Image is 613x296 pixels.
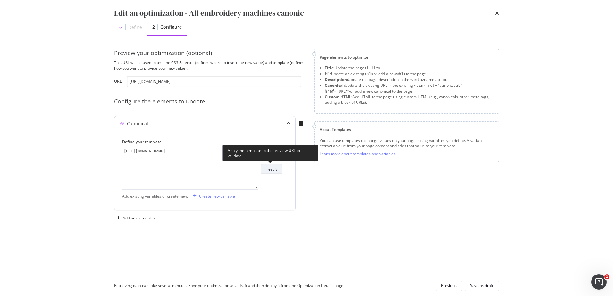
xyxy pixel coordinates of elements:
iframe: Intercom live chat [591,274,607,290]
div: Configure [160,24,182,30]
button: Previous [436,281,462,291]
div: Canonical [127,120,148,127]
button: Save as draft [465,281,499,291]
li: Update the page . [325,65,493,71]
span: <meta> [410,78,424,82]
div: Add an element [123,216,151,220]
div: 2 [152,24,155,30]
input: https://www.example.com [127,76,301,87]
div: You can use templates to change values on your pages using variables you define. A variable extra... [320,138,493,149]
div: Apply the template to the preview URL to validate. [222,145,318,161]
div: Retrieving data can take several minutes. Save your optimization as a draft and then deploy it fr... [114,283,344,288]
strong: Canonical: [325,83,345,88]
div: Save as draft [470,283,493,288]
button: Test it [261,164,282,174]
div: Previous [441,283,457,288]
li: Update an existing or add a new to the page. [325,71,493,77]
span: <title> [364,66,381,70]
span: <h1> [364,72,374,76]
button: Create new variable [190,191,235,201]
strong: Title: [325,65,334,70]
div: Page elements to optimize [320,54,493,60]
strong: Custom HTML: [325,94,352,100]
div: Preview your optimization (optional) [114,49,306,57]
button: Add an element [114,213,159,223]
div: This URL will be used to test the CSS Selector (defines where to insert the new value) and templa... [114,60,306,71]
div: Add existing variables or create new: [122,193,188,199]
div: Define [128,24,142,30]
strong: Description: [325,77,348,82]
div: times [495,8,499,19]
div: About Templates [320,127,493,132]
li: Update the page description in the name attribute [325,77,493,83]
div: Edit an optimization - All embroidery machines canonic [114,8,304,19]
a: Learn more about templates and variables [320,151,396,157]
span: <link rel="canonical" href="URL"> [325,83,463,94]
span: 1 [604,274,609,279]
li: Add HTML to the page using custom HTML (e.g., canonicals, other meta tags, adding a block of URLs). [325,94,493,105]
span: <h1> [397,72,406,76]
div: Test it [266,167,277,172]
div: Create new variable [199,193,235,199]
label: URL [114,78,122,86]
strong: H1: [325,71,331,77]
li: Update the existing URL in the existing or add a new canonical to the page. [325,83,493,94]
label: Define your template [122,139,282,144]
div: Configure the elements to update [114,97,306,106]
